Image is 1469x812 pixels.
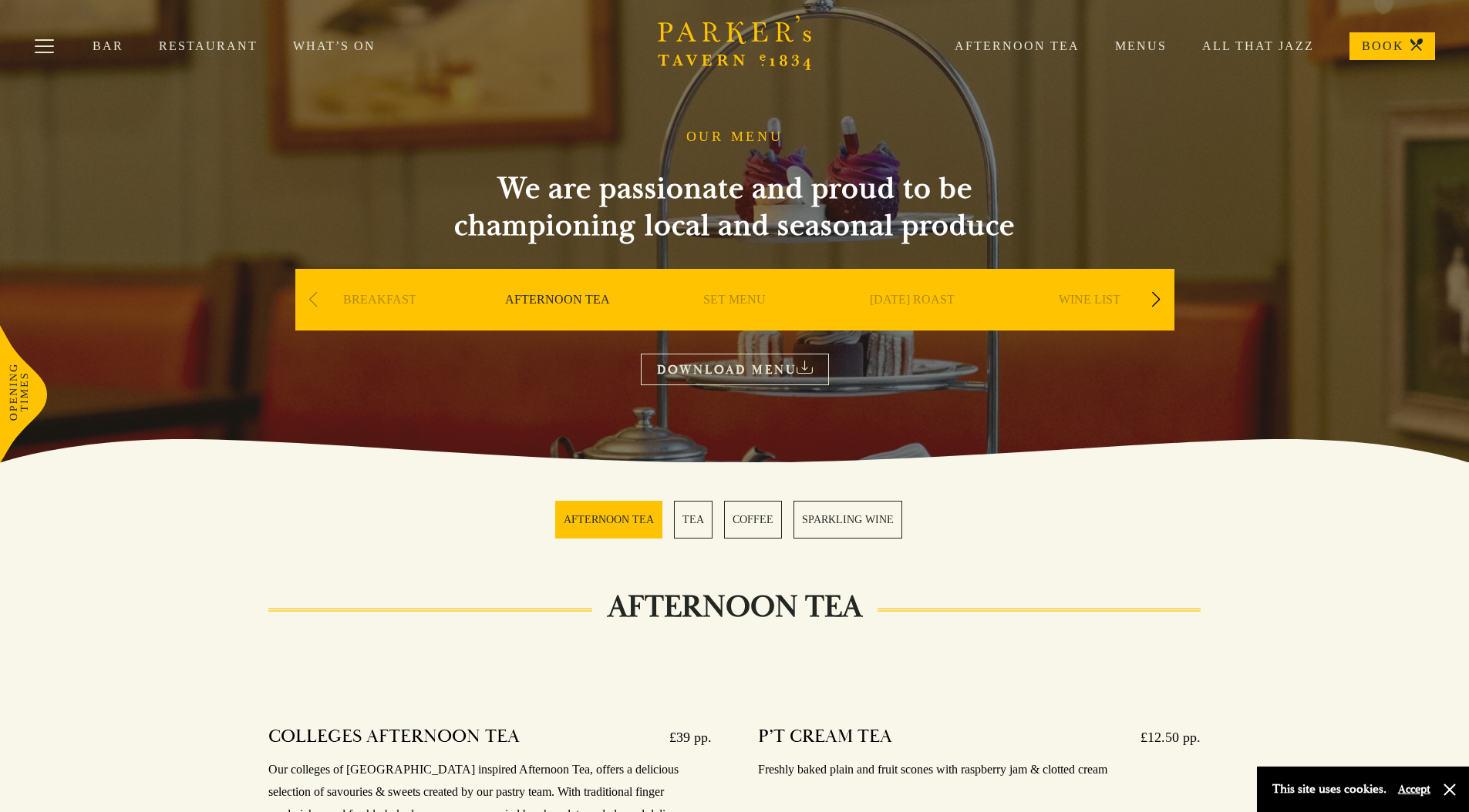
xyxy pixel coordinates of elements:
[295,269,465,377] div: 1 / 9
[426,170,1043,244] h2: We are passionate and proud to be championing local and seasonal produce
[758,725,892,750] h4: P’T CREAM TEA
[724,501,782,539] a: 3 / 4
[703,292,766,354] a: SET MENU
[1272,778,1386,800] p: This site uses cookies.
[268,725,520,750] h4: COLLEGES AFTERNOON TEA
[686,129,783,146] h1: OUR MENU
[1442,782,1457,797] button: Close and accept
[303,283,324,317] div: Previous slide
[1398,782,1430,797] button: Accept
[870,292,955,354] a: [DATE] ROAST
[343,292,416,354] a: BREAKFAST
[1059,292,1120,354] a: WINE LIST
[674,501,713,539] a: 2 / 4
[1146,283,1167,317] div: Next slide
[827,269,997,377] div: 4 / 9
[793,501,902,539] a: 4 / 4
[758,759,1201,781] p: Freshly baked plain and fruit scones with raspberry jam & clotted cream
[473,269,642,377] div: 2 / 9
[592,589,878,626] h2: AFTERNOON TEA
[654,725,712,750] p: £39 pp.
[641,354,829,385] a: DOWNLOAD MENU
[1125,725,1201,750] p: £12.50 pp.
[650,269,820,377] div: 3 / 9
[1005,269,1174,377] div: 5 / 9
[505,292,610,354] a: AFTERNOON TEA
[555,501,662,539] a: 1 / 4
